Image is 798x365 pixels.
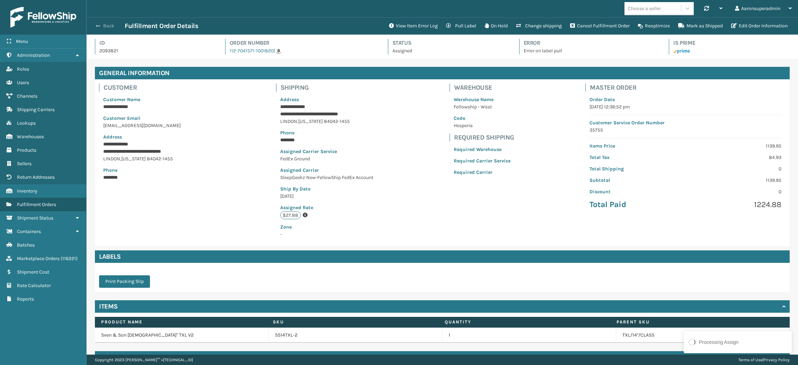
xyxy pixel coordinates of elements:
[125,22,198,30] h3: Fulfillment Order Details
[454,122,511,129] p: Hesperia
[389,23,394,28] i: View Item Error Log
[17,52,50,58] span: Administration
[392,47,507,54] p: Assigned
[589,119,781,126] p: Customer Service Order Number
[95,355,193,365] p: Copyright 2023 [PERSON_NAME]™ v [TECHNICAL_ID]
[99,353,142,362] h4: View Activity
[17,229,41,234] span: Containers
[17,174,55,180] span: Return Addresses
[274,48,275,54] span: |
[485,23,489,28] i: On Hold
[280,193,375,200] p: [DATE]
[524,39,657,47] h4: Error
[638,24,643,29] i: Reoptimize
[690,154,781,161] p: 84.93
[699,339,738,346] div: Processing Assign
[17,80,29,86] span: Users
[17,93,37,99] span: Channels
[280,223,375,237] span: -
[120,156,121,162] span: ,
[454,157,511,164] p: Required Carrier Service
[17,242,35,248] span: Batches
[385,19,442,33] button: View Item Error Log
[324,118,350,124] span: 84042-1455
[392,39,507,47] h4: Status
[445,319,604,325] label: Quantity
[103,156,120,162] span: LINDON
[95,67,790,79] h4: General Information
[454,133,515,142] h4: Required Shipping
[103,122,201,129] p: [EMAIL_ADDRESS][DOMAIN_NAME]
[280,185,375,193] p: Ship By Date
[570,23,575,28] i: Cancel Fulfillment Order
[566,19,634,33] button: Cancel Fulfillment Order
[442,19,480,33] button: Pull Label
[678,23,684,28] i: Mark as Shipped
[17,256,60,261] span: Marketplace Orders
[690,177,781,184] p: 1139.95
[280,167,375,174] p: Assigned Carrier
[99,302,118,311] h4: Items
[512,19,566,33] button: Change shipping
[634,19,674,33] button: Reoptimize
[480,19,512,33] button: On Hold
[10,7,76,28] img: logo
[17,296,34,302] span: Reports
[516,23,521,28] i: Change shipping
[280,118,297,124] span: LINDON
[17,66,29,72] span: Roles
[589,199,681,210] p: Total Paid
[454,115,511,122] p: Code
[17,283,51,288] span: Rate Calculator
[690,199,781,210] p: 1224.88
[61,256,78,261] span: ( 116221 )
[17,202,56,207] span: Fulfillment Orders
[17,147,36,153] span: Products
[690,188,781,195] p: 0
[616,328,790,343] td: TXL/14"/CLASS
[280,129,375,136] p: Phone
[280,155,375,162] p: FedEx Ground
[273,319,432,325] label: SKU
[589,165,681,172] p: Total Shipping
[674,19,727,33] button: Mark as Shipped
[230,39,375,47] h4: Order Number
[297,118,298,124] span: ,
[99,39,213,47] h4: Id
[690,165,781,172] p: 0
[589,188,681,195] p: Discount
[589,177,681,184] p: Subtotal
[690,142,781,150] p: 1139.95
[454,169,511,176] p: Required Carrier
[280,148,375,155] p: Assigned Carrier Service
[104,83,205,92] h4: Customer
[17,120,36,126] span: Lookups
[17,188,37,194] span: Inventory
[731,23,737,28] i: Edit
[617,319,775,325] label: Parent SKU
[446,23,451,28] i: Pull Label
[589,154,681,161] p: Total Tax
[589,142,681,150] p: Items Price
[17,215,53,221] span: Shipment Status
[95,250,790,263] h4: Labels
[274,48,281,54] a: |
[280,204,375,211] p: Assigned Rate
[17,107,55,113] span: Shipping Carriers
[673,39,790,47] h4: Is Prime
[454,146,511,153] p: Required Warehouse
[103,115,201,122] p: Customer Email
[454,83,515,92] h4: Warehouse
[281,83,379,92] h4: Shipping
[103,167,201,174] p: Phone
[121,156,146,162] span: [US_STATE]
[230,48,274,54] a: 112-7041571-1001820
[17,134,44,140] span: Warehouses
[275,332,298,339] a: SS14TXL-2
[99,47,213,54] p: 2093821
[16,38,28,44] span: Menu
[101,319,260,325] label: Product Name
[280,97,299,103] span: Address
[589,103,781,110] p: [DATE] 12:36:52 pm
[93,23,125,29] button: Back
